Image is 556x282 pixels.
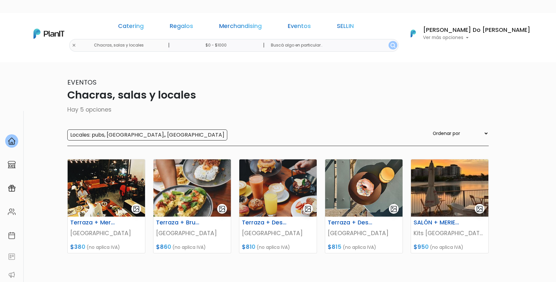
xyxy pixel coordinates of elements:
p: Eventos [67,77,489,87]
a: SELLIN [337,23,354,31]
h6: Terraza + Desayuno + Almuerzo [324,219,377,226]
button: PlanIt Logo [PERSON_NAME] Do [PERSON_NAME] Ver más opciones [402,25,530,42]
p: [GEOGRAPHIC_DATA] [156,229,228,237]
input: Buscá algo en particular.. [266,39,399,52]
img: thumb_5cc6cceb31e9067aac163f0e58a0bae2.jpg [153,159,231,217]
span: $860 [156,243,171,251]
p: [GEOGRAPHIC_DATA] [70,229,142,237]
img: search_button-432b6d5273f82d61273b3651a40e1bd1b912527efae98b1b7a1b2c0702e16a8d.svg [391,43,395,48]
a: gallery-light Terraza + Brunch [GEOGRAPHIC_DATA] $860 (no aplica IVA) [153,159,231,253]
span: $815 [328,243,341,251]
a: gallery-light Terraza + Desayuno + Almuerzo BurgerDonas [GEOGRAPHIC_DATA] $810 (no aplica IVA) [239,159,317,253]
img: PlanIt Logo [406,26,420,41]
img: partners-52edf745621dab592f3b2c58e3bca9d71375a7ef29c3b500c9f145b62cc070d4.svg [8,271,16,279]
a: gallery-light SALÓN + MERIENDA Kits [GEOGRAPHIC_DATA] $950 (no aplica IVA) [411,159,489,253]
img: gallery-light [476,205,483,213]
p: [GEOGRAPHIC_DATA] [328,229,400,237]
img: thumb_terraza.jpg [68,159,145,217]
img: gallery-light [304,205,312,213]
span: (no aplica IVA) [343,244,376,250]
span: $380 [70,243,85,251]
img: marketplace-4ceaa7011d94191e9ded77b95e3339b90024bf715f7c57f8cf31f2d8c509eaba.svg [8,161,16,168]
img: close-6986928ebcb1d6c9903e3b54e860dbc4d054630f23adef3a32610726dff6a82b.svg [72,43,76,47]
p: | [168,41,170,49]
span: (no aplica IVA) [257,244,290,250]
a: Merchandising [219,23,262,31]
span: (no aplica IVA) [86,244,120,250]
img: thumb_unnamed.png [239,159,317,217]
span: $810 [242,243,255,251]
span: $950 [414,243,429,251]
p: Ver más opciones [423,35,530,40]
p: | [263,41,265,49]
img: thumb_WhatsApp_Image_2025-05-05_at_16.24.02.jpeg [411,159,488,217]
h6: Terraza + Brunch [152,219,205,226]
h6: [PERSON_NAME] Do [PERSON_NAME] [423,27,530,33]
img: home-e721727adea9d79c4d83392d1f703f7f8bce08238fde08b1acbfd93340b81755.svg [8,137,16,145]
img: calendar-87d922413cdce8b2cf7b7f5f62616a5cf9e4887200fb71536465627b3292af00.svg [8,232,16,239]
h6: SALÓN + MERIENDA [410,219,463,226]
img: gallery-light [133,205,140,213]
img: thumb_52778930_1287565241384385_2098247869495508992_n.jpg [325,159,403,217]
img: gallery-light [218,205,226,213]
img: people-662611757002400ad9ed0e3c099ab2801c6687ba6c219adb57efc949bc21e19d.svg [8,208,16,216]
p: Kits [GEOGRAPHIC_DATA] [414,229,486,237]
img: campaigns-02234683943229c281be62815700db0a1741e53638e28bf9629b52c665b00959.svg [8,184,16,192]
a: Eventos [288,23,311,31]
input: Locales: pubs, [GEOGRAPHIC_DATA],, [GEOGRAPHIC_DATA] [67,129,227,141]
p: Hay 5 opciones [67,105,489,114]
a: gallery-light Terraza + Desayuno + Almuerzo [GEOGRAPHIC_DATA] $815 (no aplica IVA) [325,159,403,253]
h6: Terraza + Merienda [66,219,120,226]
p: [GEOGRAPHIC_DATA] [242,229,314,237]
h6: Terraza + Desayuno + Almuerzo BurgerDonas [238,219,291,226]
a: Catering [118,23,144,31]
img: PlanIt Logo [33,29,64,39]
span: (no aplica IVA) [430,244,463,250]
img: gallery-light [390,205,398,213]
a: Regalos [170,23,193,31]
span: (no aplica IVA) [172,244,206,250]
a: gallery-light Terraza + Merienda [GEOGRAPHIC_DATA] $380 (no aplica IVA) [67,159,145,253]
p: Chacras, salas y locales [67,87,489,103]
img: feedback-78b5a0c8f98aac82b08bfc38622c3050aee476f2c9584af64705fc4e61158814.svg [8,253,16,261]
